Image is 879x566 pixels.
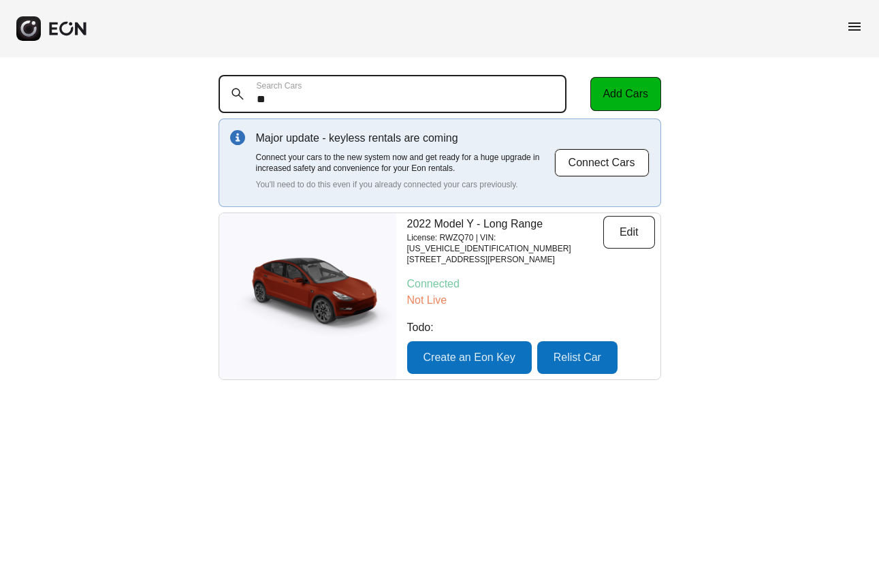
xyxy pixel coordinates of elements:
[219,252,396,341] img: car
[846,18,863,35] span: menu
[407,292,655,309] p: Not Live
[407,216,603,232] p: 2022 Model Y - Long Range
[407,232,603,254] p: License: RWZQ70 | VIN: [US_VEHICLE_IDENTIFICATION_NUMBER]
[256,179,554,190] p: You'll need to do this even if you already connected your cars previously.
[603,216,655,249] button: Edit
[407,341,532,374] button: Create an Eon Key
[407,319,655,336] p: Todo:
[257,80,302,91] label: Search Cars
[407,254,603,265] p: [STREET_ADDRESS][PERSON_NAME]
[256,130,554,146] p: Major update - keyless rentals are coming
[256,152,554,174] p: Connect your cars to the new system now and get ready for a huge upgrade in increased safety and ...
[230,130,245,145] img: info
[537,341,618,374] button: Relist Car
[554,148,650,177] button: Connect Cars
[407,276,655,292] p: Connected
[590,77,661,111] button: Add Cars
